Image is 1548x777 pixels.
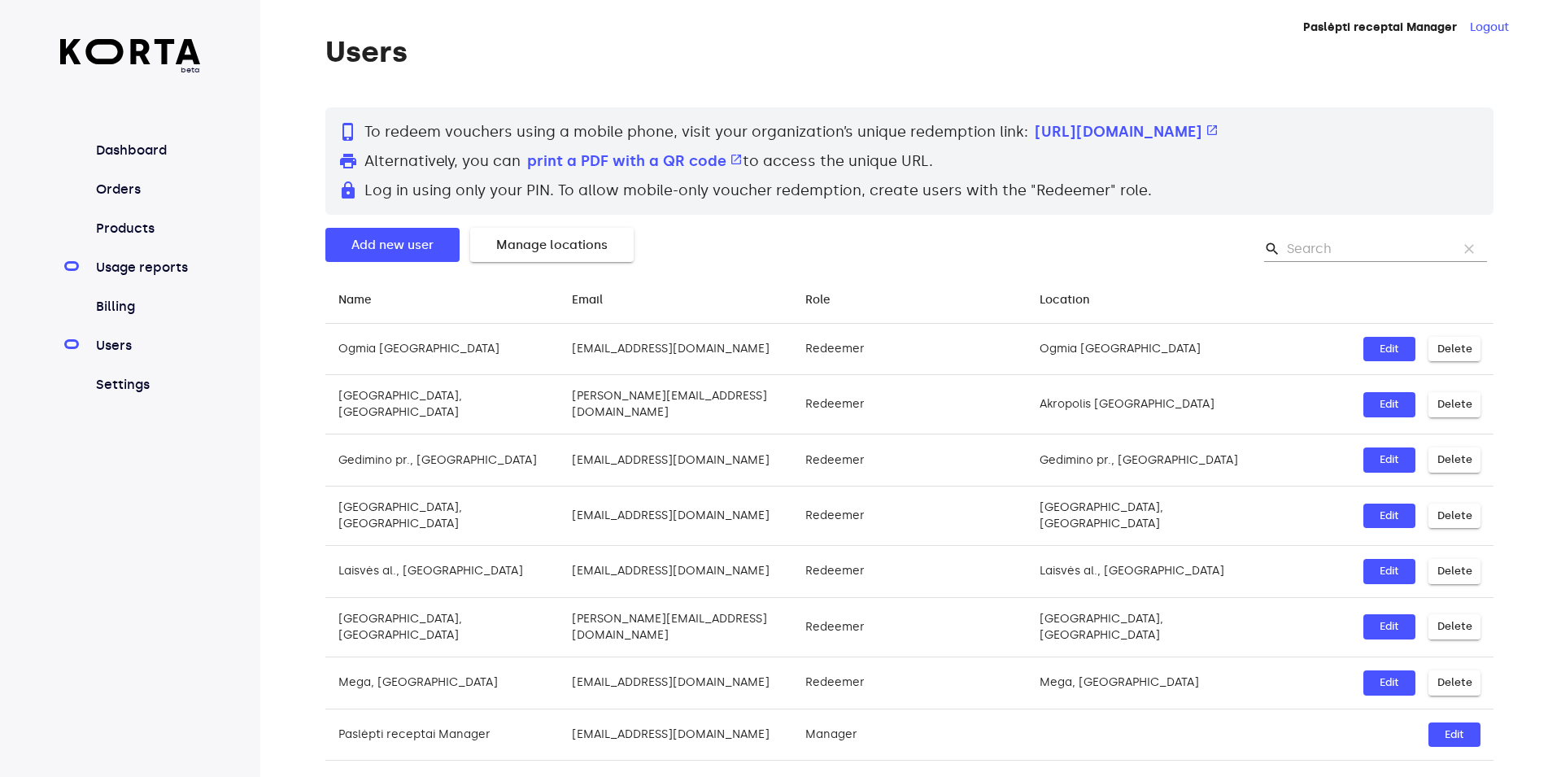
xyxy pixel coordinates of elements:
[338,179,1480,202] p: Log in using only your PIN. To allow mobile-only voucher redemption, create users with the "Redee...
[792,709,1026,761] td: Manager
[1363,614,1415,639] button: Edit
[559,434,792,487] td: [EMAIL_ADDRESS][DOMAIN_NAME]
[1428,670,1480,696] button: Delete
[60,64,201,76] span: beta
[1264,241,1280,257] span: Search
[1363,559,1415,584] button: Edit
[1371,562,1407,581] span: Edit
[470,228,634,262] button: Manage locations
[730,153,743,166] span: open_in_new
[325,657,559,709] td: Mega, [GEOGRAPHIC_DATA]
[1428,614,1480,639] button: Delete
[93,375,201,395] a: Settings
[1371,674,1407,692] span: Edit
[338,150,1480,172] p: Alternatively, you can to access the unique URL.
[1371,395,1407,414] span: Edit
[325,228,460,262] button: Add new user
[1428,447,1480,473] button: Delete
[60,39,201,64] img: Korta
[325,709,559,761] td: Paslėpti receptai Manager
[93,336,201,356] a: Users
[805,290,831,310] div: Role
[93,258,201,277] a: Usage reports
[1287,236,1445,262] input: Search
[572,290,624,310] span: Email
[1371,340,1407,359] span: Edit
[1470,20,1509,36] button: Logout
[325,546,559,598] td: Laisvės al., [GEOGRAPHIC_DATA]
[1437,562,1472,581] span: Delete
[1035,123,1219,141] a: [URL][DOMAIN_NAME]
[496,234,608,255] span: Manage locations
[1437,451,1472,469] span: Delete
[1027,487,1260,546] td: [GEOGRAPHIC_DATA], [GEOGRAPHIC_DATA]
[325,375,559,434] td: [GEOGRAPHIC_DATA], [GEOGRAPHIC_DATA]
[792,597,1026,657] td: Redeemer
[325,236,470,250] a: Add new user
[559,323,792,375] td: [EMAIL_ADDRESS][DOMAIN_NAME]
[527,150,743,172] button: print a PDF with a QR code
[1437,340,1472,359] span: Delete
[1040,290,1110,310] span: Location
[1027,434,1260,487] td: Gedimino pr., [GEOGRAPHIC_DATA]
[1437,395,1472,414] span: Delete
[364,123,1028,141] span: To redeem vouchers using a mobile phone, visit your organization’s unique redemption link:
[338,290,372,310] div: Name
[1363,392,1415,417] button: Edit
[792,657,1026,709] td: Redeemer
[93,297,201,316] a: Billing
[792,487,1026,546] td: Redeemer
[559,487,792,546] td: [EMAIL_ADDRESS][DOMAIN_NAME]
[1437,674,1472,692] span: Delete
[1206,124,1219,137] span: open_in_new
[93,180,201,199] a: Orders
[1428,559,1480,584] button: Delete
[60,39,201,76] a: beta
[1363,670,1415,696] button: Edit
[1363,504,1415,529] button: Edit
[1040,290,1089,310] div: Location
[338,122,358,142] span: phone_iphone
[93,219,201,238] a: Products
[1437,618,1472,636] span: Delete
[1428,722,1480,748] button: Edit
[1027,597,1260,657] td: [GEOGRAPHIC_DATA], [GEOGRAPHIC_DATA]
[1363,447,1415,473] button: Edit
[559,709,792,761] td: [EMAIL_ADDRESS][DOMAIN_NAME]
[93,141,201,160] a: Dashboard
[325,487,559,546] td: [GEOGRAPHIC_DATA], [GEOGRAPHIC_DATA]
[1428,337,1480,362] button: Delete
[470,236,644,250] a: Manage locations
[1428,392,1480,417] button: Delete
[1027,657,1260,709] td: Mega, [GEOGRAPHIC_DATA]
[792,434,1026,487] td: Redeemer
[559,546,792,598] td: [EMAIL_ADDRESS][DOMAIN_NAME]
[1437,726,1472,744] span: Edit
[1437,507,1472,526] span: Delete
[325,597,559,657] td: [GEOGRAPHIC_DATA], [GEOGRAPHIC_DATA]
[1027,375,1260,434] td: Akropolis [GEOGRAPHIC_DATA]
[792,323,1026,375] td: Redeemer
[572,290,603,310] div: Email
[1428,504,1480,529] button: Delete
[1363,337,1415,362] button: Edit
[1027,546,1260,598] td: Laisvės al., [GEOGRAPHIC_DATA]
[1371,451,1407,469] span: Edit
[559,597,792,657] td: [PERSON_NAME][EMAIL_ADDRESS][DOMAIN_NAME]
[1371,507,1407,526] span: Edit
[559,657,792,709] td: [EMAIL_ADDRESS][DOMAIN_NAME]
[325,36,1493,68] h1: Users
[338,181,358,200] span: lock
[338,290,393,310] span: Name
[1371,618,1407,636] span: Edit
[1303,20,1457,34] strong: Paslėpti receptai Manager
[805,290,852,310] span: Role
[351,234,434,255] span: Add new user
[325,323,559,375] td: Ogmia [GEOGRAPHIC_DATA]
